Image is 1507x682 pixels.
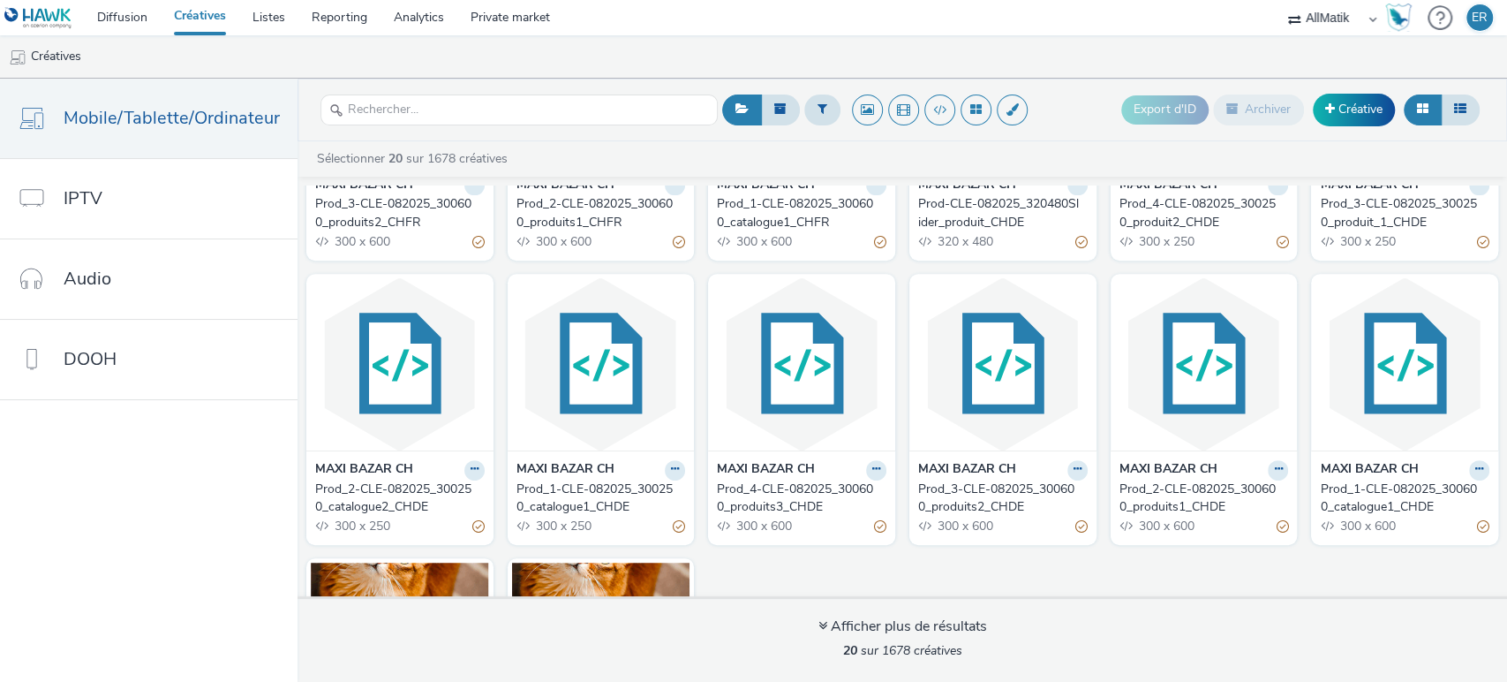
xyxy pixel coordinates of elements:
span: Audio [64,266,111,292]
a: Prod_3-CLE-082025_300600_produits2_CHDE [918,481,1088,517]
div: ER [1472,4,1488,31]
div: Partiellement valide [1075,233,1088,252]
div: Partiellement valide [472,518,485,536]
div: Partiellement valide [673,518,685,536]
img: Prod_2-CLE-082025_300250_catalogue2_CHDE visual [311,278,489,451]
div: Prod-CLE-082025_320480Slider_produit_CHDE [918,195,1081,231]
span: 300 x 600 [534,233,591,250]
a: Prod_3-CLE-082025_300600_produits2_CHFR [315,195,485,231]
span: 300 x 250 [1337,233,1395,250]
a: Prod_2-CLE-082025_300600_produits1_CHDE [1119,481,1289,517]
strong: MAXI BAZAR CH [315,460,413,481]
div: Partiellement valide [1276,233,1288,252]
span: 300 x 250 [1137,233,1194,250]
strong: MAXI BAZAR CH [516,460,614,481]
button: Liste [1441,95,1480,125]
strong: MAXI BAZAR CH [315,176,413,196]
strong: MAXI BAZAR CH [1119,176,1217,196]
div: Prod_3-CLE-082025_300600_produits2_CHDE [918,481,1081,517]
a: Hawk Academy [1385,4,1419,32]
div: Prod_2-CLE-082025_300600_produits1_CHDE [1119,481,1282,517]
div: Partiellement valide [1477,233,1489,252]
div: Partiellement valide [1276,518,1288,536]
div: Partiellement valide [874,233,886,252]
a: Prod_4-CLE-082025_300250_produit2_CHDE [1119,195,1289,231]
img: Prod_4-CLE-082025_300600_produits3_CHDE visual [712,278,891,451]
div: Partiellement valide [472,233,485,252]
span: 300 x 600 [1337,518,1395,534]
span: 300 x 600 [735,518,792,534]
div: Afficher plus de résultats [818,617,987,637]
div: Prod_1-CLE-082025_300250_catalogue1_CHDE [516,481,679,517]
img: mobile [9,49,26,66]
button: Grille [1404,95,1442,125]
img: undefined Logo [4,7,72,29]
div: Partiellement valide [1075,518,1088,536]
span: 300 x 600 [1137,518,1194,534]
input: Rechercher... [320,95,718,125]
a: Prod_1-CLE-082025_300250_catalogue1_CHDE [516,481,686,517]
strong: MAXI BAZAR CH [1320,460,1418,481]
strong: MAXI BAZAR CH [918,460,1016,481]
strong: MAXI BAZAR CH [1119,460,1217,481]
div: Partiellement valide [874,518,886,536]
img: Prod_1-CLE-082025_300600_catalogue1_CHDE visual [1315,278,1494,451]
span: IPTV [64,186,102,211]
span: Mobile/Tablette/Ordinateur [64,105,280,131]
div: Prod_2-CLE-082025_300250_catalogue2_CHDE [315,481,478,517]
a: Prod-CLE-082025_320480Slider_produit_CHDE [918,195,1088,231]
span: sur 1678 créatives [843,642,962,659]
span: 300 x 250 [333,518,390,534]
div: Prod_3-CLE-082025_300600_produits2_CHFR [315,195,478,231]
strong: MAXI BAZAR CH [717,460,815,481]
strong: MAXI BAZAR CH [516,176,614,196]
a: Prod_4-CLE-082025_300600_produits3_CHDE [717,481,886,517]
span: 300 x 600 [333,233,390,250]
button: Export d'ID [1121,95,1209,124]
div: Prod_2-CLE-082025_300600_produits1_CHFR [516,195,679,231]
span: 300 x 600 [735,233,792,250]
span: 300 x 250 [534,518,591,534]
div: Partiellement valide [673,233,685,252]
strong: 20 [388,150,403,167]
button: Archiver [1213,95,1304,125]
img: Prod_2-CLE-082025_300600_produits1_CHDE visual [1115,278,1293,451]
a: Prod_2-CLE-082025_300250_catalogue2_CHDE [315,481,485,517]
div: Prod_3-CLE-082025_300250_produit_1_CHDE [1320,195,1482,231]
a: Prod_1-CLE-082025_300600_catalogue1_CHFR [717,195,886,231]
img: Hawk Academy [1385,4,1412,32]
a: Sélectionner sur 1678 créatives [315,150,515,167]
img: Prod_3-CLE-082025_300600_produits2_CHDE visual [914,278,1092,451]
strong: MAXI BAZAR CH [1320,176,1418,196]
a: Prod_3-CLE-082025_300250_produit_1_CHDE [1320,195,1489,231]
div: Prod_4-CLE-082025_300600_produits3_CHDE [717,481,879,517]
a: Créative [1313,94,1395,125]
div: Prod_1-CLE-082025_300600_catalogue1_CHFR [717,195,879,231]
img: Prod_1-CLE-082025_300250_catalogue1_CHDE visual [512,278,690,451]
strong: 20 [843,642,857,659]
span: DOOH [64,346,117,372]
strong: MAXI BAZAR CH [918,176,1016,196]
span: 320 x 480 [936,233,993,250]
div: Prod_1-CLE-082025_300600_catalogue1_CHDE [1320,481,1482,517]
span: 300 x 600 [936,518,993,534]
a: Prod_2-CLE-082025_300600_produits1_CHFR [516,195,686,231]
strong: MAXI BAZAR CH [717,176,815,196]
div: Partiellement valide [1477,518,1489,536]
div: Prod_4-CLE-082025_300250_produit2_CHDE [1119,195,1282,231]
a: Prod_1-CLE-082025_300600_catalogue1_CHDE [1320,481,1489,517]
